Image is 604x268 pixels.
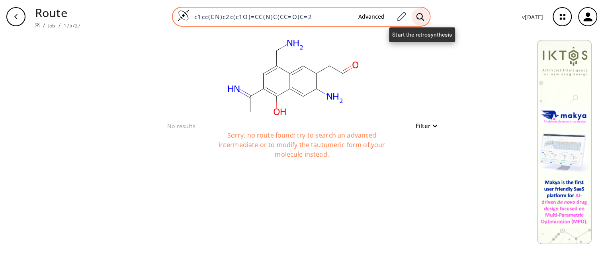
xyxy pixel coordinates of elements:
p: v [DATE] [522,13,543,21]
li: / [59,21,61,29]
button: Filter [411,123,437,129]
a: 175727 [64,22,81,29]
a: Job [48,22,55,29]
p: Route [35,4,81,21]
input: Enter SMILES [190,13,352,21]
div: Start the retrosynthesis [389,27,455,42]
div: Sorry, no route found: try to search an advanced intermediate or to modify the tautomeric form of... [203,130,402,170]
p: No results [168,122,196,130]
li: / [43,21,45,29]
button: Advanced [352,10,391,24]
img: Banner [537,40,592,244]
img: Spaya logo [35,23,40,27]
svg: CC(=N)c1cc(CN)c2c(c1O)=CC(N)C(CC=O)C=2 [213,33,373,121]
img: Logo Spaya [178,10,190,21]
